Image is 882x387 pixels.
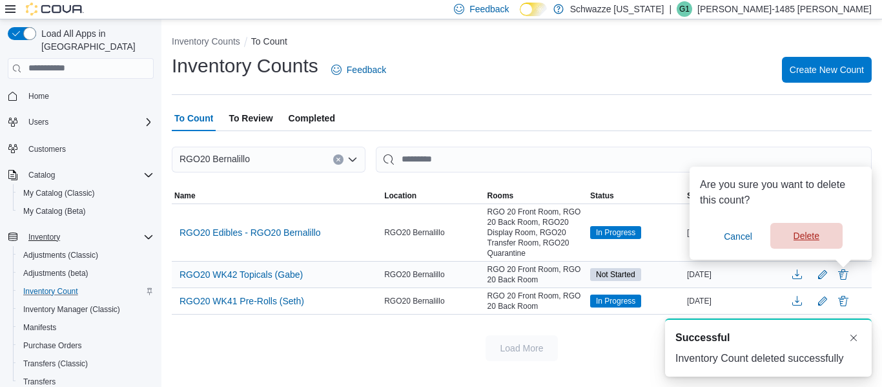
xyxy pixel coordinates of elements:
[174,105,213,131] span: To Count
[384,191,416,201] span: Location
[13,282,159,300] button: Inventory Count
[13,202,159,220] button: My Catalog (Beta)
[23,359,88,369] span: Transfers (Classic)
[815,265,830,284] button: Edit count details
[23,167,154,183] span: Catalog
[13,246,159,264] button: Adjustments (Classic)
[179,295,304,308] span: RGO20 WK41 Pre-Rolls (Seth)
[486,335,558,361] button: Load More
[3,87,159,105] button: Home
[724,230,752,243] span: Cancel
[18,338,87,353] a: Purchase Orders
[687,191,745,201] span: Scheduled Date
[179,226,321,239] span: RGO20 Edibles - RGO20 Bernalillo
[782,57,872,83] button: Create New Count
[684,267,781,282] div: [DATE]
[596,227,635,238] span: In Progress
[485,288,588,314] div: RGO 20 Front Room, RGO 20 Back Room
[384,227,444,238] span: RGO20 Bernalillo
[28,91,49,101] span: Home
[684,293,781,309] div: [DATE]
[23,188,95,198] span: My Catalog (Classic)
[815,291,830,311] button: Edit count details
[18,356,154,371] span: Transfers (Classic)
[384,269,444,280] span: RGO20 Bernalillo
[347,154,358,165] button: Open list of options
[719,224,757,249] button: Cancel
[289,105,335,131] span: Completed
[251,36,287,47] button: To Count
[28,232,60,242] span: Inventory
[23,114,54,130] button: Users
[677,1,692,17] div: Gabriel-1485 Montoya
[18,185,154,201] span: My Catalog (Classic)
[23,377,56,387] span: Transfers
[382,188,484,204] button: Location
[179,151,250,167] span: RGO20 Bernalillo
[28,170,55,180] span: Catalog
[18,284,154,299] span: Inventory Count
[23,322,56,333] span: Manifests
[172,53,318,79] h1: Inventory Counts
[172,188,382,204] button: Name
[172,35,872,50] nav: An example of EuiBreadcrumbs
[669,1,672,17] p: |
[23,250,98,260] span: Adjustments (Classic)
[18,320,61,335] a: Manifests
[679,1,690,17] span: G1
[3,113,159,131] button: Users
[684,225,781,240] div: [DATE]
[675,351,861,366] div: Inventory Count deleted successfully
[13,300,159,319] button: Inventory Manager (Classic)
[18,204,154,219] span: My Catalog (Beta)
[229,105,272,131] span: To Review
[846,330,861,346] button: Dismiss toast
[23,286,78,297] span: Inventory Count
[18,320,154,335] span: Manifests
[675,330,861,346] div: Notification
[13,337,159,355] button: Purchase Orders
[23,206,86,216] span: My Catalog (Beta)
[23,229,65,245] button: Inventory
[485,262,588,288] div: RGO 20 Front Room, RGO 20 Back Room
[700,177,861,208] p: Are you sure you want to delete this count?
[23,88,154,104] span: Home
[590,226,641,239] span: In Progress
[770,223,843,249] button: Delete
[18,185,100,201] a: My Catalog (Classic)
[333,154,344,165] button: Clear input
[596,295,635,307] span: In Progress
[485,188,588,204] button: Rooms
[18,338,154,353] span: Purchase Orders
[13,355,159,373] button: Transfers (Classic)
[836,293,851,309] button: Delete
[174,191,196,201] span: Name
[590,191,614,201] span: Status
[487,191,514,201] span: Rooms
[590,268,641,281] span: Not Started
[675,330,730,346] span: Successful
[18,266,94,281] a: Adjustments (beta)
[18,204,91,219] a: My Catalog (Beta)
[179,268,303,281] span: RGO20 WK42 Topicals (Gabe)
[174,223,326,242] button: RGO20 Edibles - RGO20 Bernalillo
[23,304,120,315] span: Inventory Manager (Classic)
[18,302,125,317] a: Inventory Manager (Classic)
[28,117,48,127] span: Users
[23,114,154,130] span: Users
[596,269,635,280] span: Not Started
[485,204,588,261] div: RGO 20 Front Room, RGO 20 Back Room, RGO20 Display Room, RGO20 Transfer Room, RGO20 Quarantine
[836,265,851,284] button: Delete count
[23,167,60,183] button: Catalog
[3,166,159,184] button: Catalog
[36,27,154,53] span: Load All Apps in [GEOGRAPHIC_DATA]
[18,284,83,299] a: Inventory Count
[500,342,544,355] span: Load More
[174,265,308,284] button: RGO20 WK42 Topicals (Gabe)
[18,247,154,263] span: Adjustments (Classic)
[3,139,159,158] button: Customers
[28,144,66,154] span: Customers
[347,63,386,76] span: Feedback
[326,57,391,83] a: Feedback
